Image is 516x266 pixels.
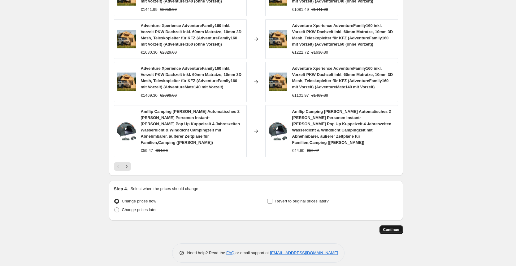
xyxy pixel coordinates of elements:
[130,186,198,192] p: Select when the prices should change
[311,7,328,13] strike: €1441.99
[292,148,305,154] div: €44.60
[311,49,328,55] strike: €1630.30
[122,162,131,171] button: Next
[141,49,158,55] div: €1630.30
[117,122,136,140] img: 61ilUBbwRyL._AC_SL1500_80x.jpg
[292,92,309,99] div: €1101.97
[114,162,131,171] nav: Pagination
[141,148,153,154] div: €59.47
[275,199,329,203] span: Revert to original prices later?
[270,250,338,255] a: [EMAIL_ADDRESS][DOMAIN_NAME]
[292,23,393,47] span: Adventure Xperience AdventureFamily160 inkl. Vorzelt PKW Dachzelt inkl. 60mm Matratze, 10mm 3D Me...
[155,148,168,154] strike: €84.96
[269,122,287,140] img: 61ilUBbwRyL._AC_SL1500_80x.jpg
[187,250,227,255] span: Need help? Read the
[269,73,287,91] img: 81NrXlYg7TL._AC_SL1500_80x.jpg
[292,66,393,89] span: Adventure Xperience AdventureFamily160 inkl. Vorzelt PKW Dachzelt inkl. 60mm Matratze, 10mm 3D Me...
[141,92,158,99] div: €1469.30
[269,30,287,48] img: 81NrXlYg7TL._AC_SL1500_80x.jpg
[226,250,234,255] a: FAQ
[160,92,177,99] strike: €2099.00
[141,109,240,145] span: Amflip Camping [PERSON_NAME] Automatisches 2 [PERSON_NAME] Personen Instant-[PERSON_NAME] Pop Up ...
[292,7,309,13] div: €1081.49
[311,92,328,99] strike: €1469.30
[122,207,157,212] span: Change prices later
[141,7,158,13] div: €1441.99
[141,23,242,47] span: Adventure Xperience AdventureFamily160 inkl. Vorzelt PKW Dachzelt inkl. 60mm Matratze, 10mm 3D Me...
[117,73,136,91] img: 81NrXlYg7TL._AC_SL1500_80x.jpg
[383,227,399,232] span: Continue
[117,30,136,48] img: 81NrXlYg7TL._AC_SL1500_80x.jpg
[141,66,242,89] span: Adventure Xperience AdventureFamily160 inkl. Vorzelt PKW Dachzelt inkl. 60mm Matratze, 10mm 3D Me...
[307,148,319,154] strike: €59.47
[292,49,309,55] div: €1222.72
[379,225,403,234] button: Continue
[114,186,128,192] h2: Step 4.
[122,199,156,203] span: Change prices now
[160,7,177,13] strike: €2059.99
[160,49,177,55] strike: €2329.00
[292,109,392,145] span: Amflip Camping [PERSON_NAME] Automatisches 2 [PERSON_NAME] Personen Instant-[PERSON_NAME] Pop Up ...
[234,250,270,255] span: or email support at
